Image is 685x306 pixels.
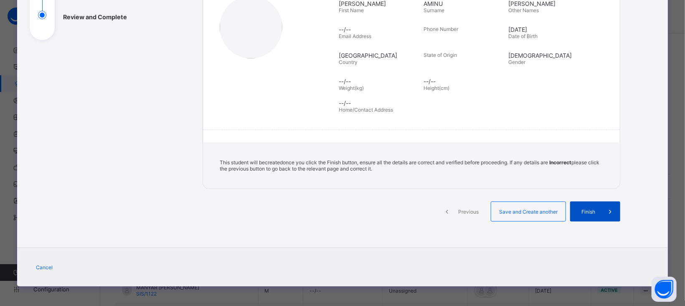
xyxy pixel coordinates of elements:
[339,33,371,39] span: Email Address
[424,7,444,13] span: Surname
[508,7,539,13] span: Other Names
[652,277,677,302] button: Open asap
[339,107,393,113] span: Home/Contact Address
[508,26,589,33] span: [DATE]
[508,52,589,59] span: [DEMOGRAPHIC_DATA]
[424,26,458,32] span: Phone Number
[339,99,607,107] span: --/--
[508,59,525,65] span: Gender
[220,159,599,172] span: This student will be created once you click the Finish button, ensure all the details are correct...
[339,26,419,33] span: --/--
[549,159,571,166] b: Incorrect
[508,33,538,39] span: Date of Birth
[424,78,504,85] span: --/--
[339,52,419,59] span: [GEOGRAPHIC_DATA]
[424,85,449,91] span: Height(cm)
[339,85,364,91] span: Weight(kg)
[339,78,419,85] span: --/--
[457,209,480,215] span: Previous
[339,59,358,65] span: Country
[339,7,364,13] span: First Name
[497,209,559,215] span: Save and Create another
[576,209,600,215] span: Finish
[36,264,53,270] span: Cancel
[424,52,457,58] span: State of Origin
